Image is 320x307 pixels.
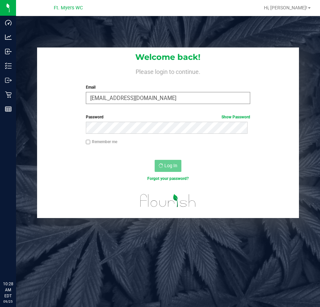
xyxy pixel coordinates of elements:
inline-svg: Retail [5,91,12,98]
label: Remember me [86,139,117,145]
inline-svg: Reports [5,106,12,112]
a: Forgot your password? [147,176,189,181]
inline-svg: Inventory [5,63,12,69]
span: Password [86,115,104,119]
inline-svg: Dashboard [5,19,12,26]
h1: Welcome back! [37,53,299,62]
img: flourish_logo.svg [135,189,201,213]
span: Log In [164,163,177,168]
input: Remember me [86,140,91,144]
button: Log In [155,160,181,172]
label: Email [86,84,250,90]
inline-svg: Inbound [5,48,12,55]
h4: Please login to continue. [37,67,299,75]
inline-svg: Outbound [5,77,12,84]
span: Ft. Myers WC [54,5,83,11]
p: 09/25 [3,299,13,304]
span: Hi, [PERSON_NAME]! [264,5,307,10]
a: Show Password [221,115,250,119]
p: 10:28 AM EDT [3,281,13,299]
inline-svg: Analytics [5,34,12,40]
